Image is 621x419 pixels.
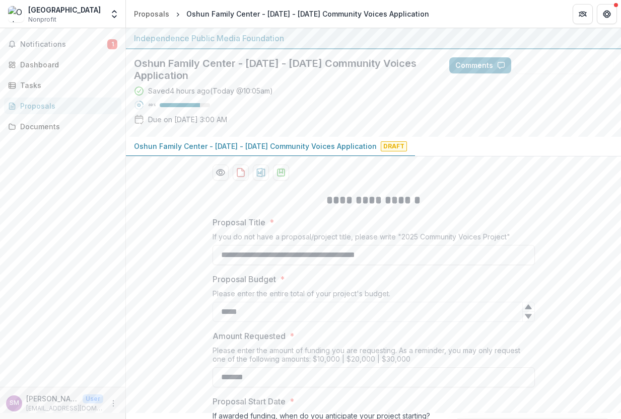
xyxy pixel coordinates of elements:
[130,7,433,21] nav: breadcrumb
[213,395,286,407] p: Proposal Start Date
[381,141,407,151] span: Draft
[20,80,113,91] div: Tasks
[4,77,121,94] a: Tasks
[134,141,377,151] p: Oshun Family Center - [DATE] - [DATE] Community Voices Application
[515,57,613,73] button: Answer Suggestions
[20,59,113,70] div: Dashboard
[4,56,121,73] a: Dashboard
[148,114,227,125] p: Due on [DATE] 3:00 AM
[213,330,286,342] p: Amount Requested
[4,98,121,114] a: Proposals
[130,7,173,21] a: Proposals
[4,118,121,135] a: Documents
[233,164,249,181] button: download-proposal
[573,4,593,24] button: Partners
[213,216,265,228] p: Proposal Title
[107,4,121,24] button: Open entity switcher
[213,273,276,285] p: Proposal Budget
[213,164,229,181] button: Preview f351322f-ef7a-40e7-9eb4-5ff73061e726-0.pdf
[26,404,103,413] p: [EMAIL_ADDRESS][DOMAIN_NAME]
[253,164,269,181] button: download-proposal
[107,397,119,409] button: More
[134,32,613,44] div: Independence Public Media Foundation
[10,400,19,406] div: Saleemah McNeil
[107,39,117,49] span: 1
[83,394,103,403] p: User
[213,289,535,302] div: Please enter the entire total of your project's budget.
[20,101,113,111] div: Proposals
[20,121,113,132] div: Documents
[20,40,107,49] span: Notifications
[28,5,101,15] div: [GEOGRAPHIC_DATA]
[148,102,156,109] p: 80 %
[213,346,535,367] div: Please enter the amount of funding you are requesting. As a reminder, you may only request one of...
[28,15,56,24] span: Nonprofit
[597,4,617,24] button: Get Help
[26,393,79,404] p: [PERSON_NAME]
[186,9,429,19] div: Oshun Family Center - [DATE] - [DATE] Community Voices Application
[134,57,433,81] h2: Oshun Family Center - [DATE] - [DATE] Community Voices Application
[449,57,511,73] button: Comments
[273,164,289,181] button: download-proposal
[4,36,121,52] button: Notifications1
[148,86,273,96] div: Saved 4 hours ago ( Today @ 10:05am )
[213,232,535,245] div: If you do not have a proposal/project title, please write "2025 Community Voices Project"
[8,6,24,22] img: Oshun Family Center
[134,9,169,19] div: Proposals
